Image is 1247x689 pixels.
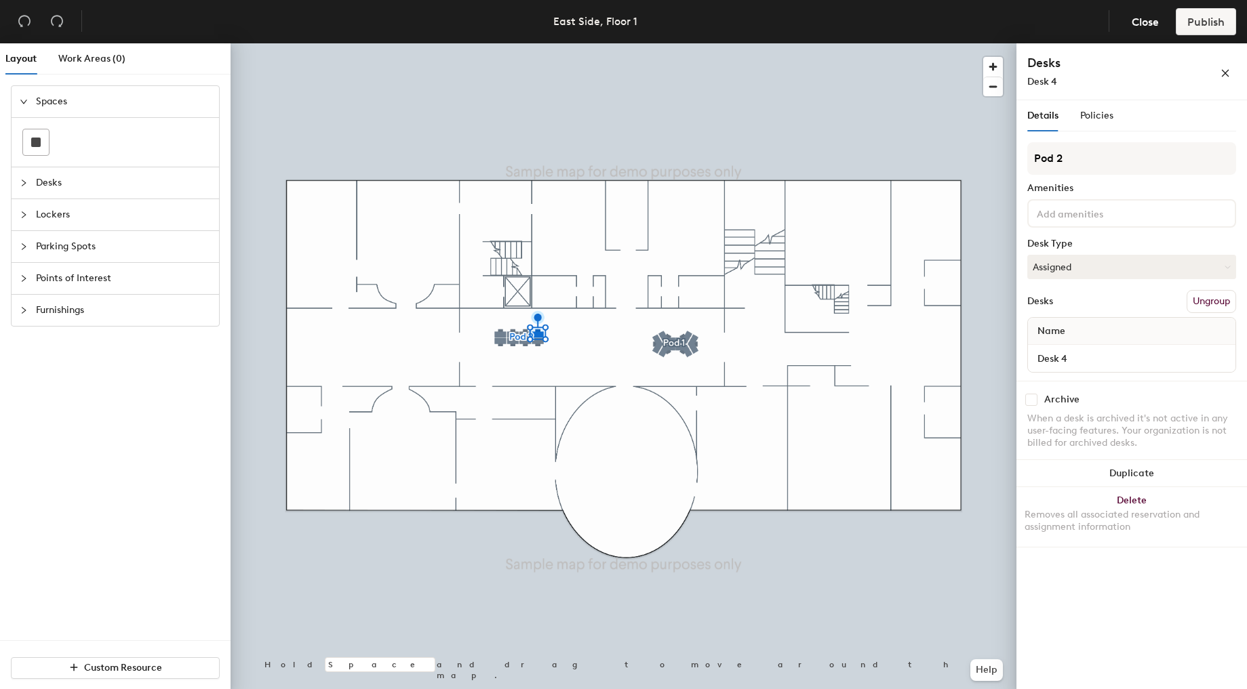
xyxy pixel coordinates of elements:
[20,274,28,283] span: collapsed
[1025,509,1239,533] div: Removes all associated reservation and assignment information
[5,53,37,64] span: Layout
[36,199,211,230] span: Lockers
[1027,296,1053,307] div: Desks
[1221,68,1230,78] span: close
[1044,394,1080,405] div: Archive
[1120,8,1170,35] button: Close
[20,98,28,106] span: expanded
[84,662,162,673] span: Custom Resource
[20,179,28,187] span: collapsed
[58,53,125,64] span: Work Areas (0)
[36,231,211,262] span: Parking Spots
[1027,413,1236,449] div: When a desk is archived it's not active in any user-facing features. Your organization is not bil...
[20,211,28,219] span: collapsed
[43,8,71,35] button: Redo (⌘ + ⇧ + Z)
[1027,54,1176,72] h4: Desks
[20,306,28,314] span: collapsed
[1080,110,1113,121] span: Policies
[1031,349,1233,368] input: Unnamed desk
[20,243,28,251] span: collapsed
[1176,8,1236,35] button: Publish
[11,657,220,679] button: Custom Resource
[36,167,211,199] span: Desks
[36,295,211,326] span: Furnishings
[1031,319,1072,343] span: Name
[1027,183,1236,194] div: Amenities
[1132,16,1159,28] span: Close
[970,659,1003,681] button: Help
[1027,238,1236,249] div: Desk Type
[1034,205,1156,221] input: Add amenities
[18,14,31,28] span: undo
[11,8,38,35] button: Undo (⌘ + Z)
[1187,290,1236,313] button: Ungroup
[36,86,211,117] span: Spaces
[1027,110,1058,121] span: Details
[36,263,211,294] span: Points of Interest
[553,13,637,30] div: East Side, Floor 1
[1027,255,1236,279] button: Assigned
[1016,487,1247,547] button: DeleteRemoves all associated reservation and assignment information
[1016,460,1247,487] button: Duplicate
[1027,76,1057,87] span: Desk 4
